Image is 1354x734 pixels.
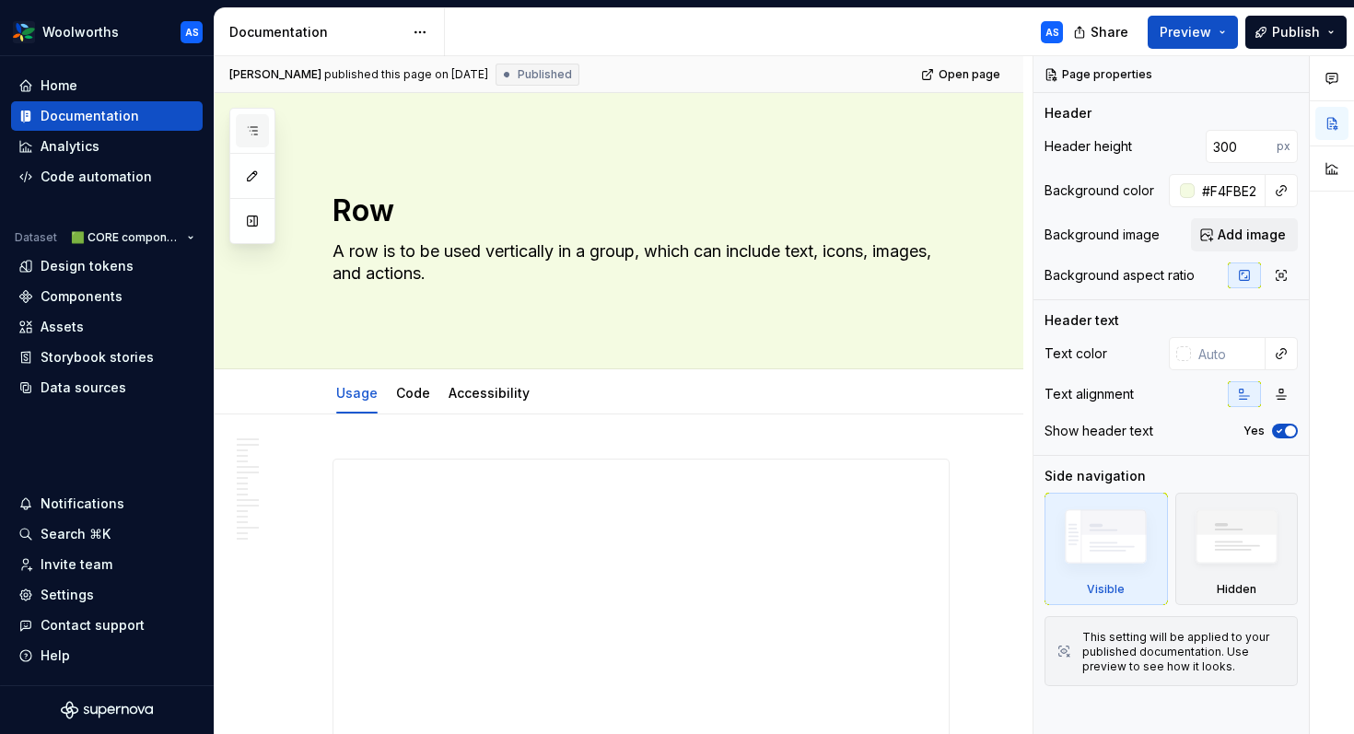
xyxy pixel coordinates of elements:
span: Published [518,67,572,82]
div: Notifications [41,495,124,513]
button: Share [1064,16,1140,49]
button: Publish [1245,16,1347,49]
input: Auto [1195,174,1266,207]
a: Usage [336,385,378,401]
div: Home [41,76,77,95]
div: AS [185,25,199,40]
div: Visible [1045,493,1168,605]
div: Storybook stories [41,348,154,367]
img: 551ca721-6c59-42a7-accd-e26345b0b9d6.png [13,21,35,43]
div: Woolworths [42,23,119,41]
svg: Supernova Logo [61,701,153,719]
button: Preview [1148,16,1238,49]
a: Design tokens [11,251,203,281]
div: Help [41,647,70,665]
div: Usage [329,373,385,412]
div: Search ⌘K [41,525,111,543]
div: Visible [1087,582,1125,597]
input: Auto [1191,337,1266,370]
span: Publish [1272,23,1320,41]
span: Share [1091,23,1128,41]
div: Assets [41,318,84,336]
button: Notifications [11,489,203,518]
a: Components [11,282,203,311]
span: Preview [1160,23,1211,41]
a: Invite team [11,550,203,579]
a: Documentation [11,101,203,131]
button: Help [11,641,203,670]
div: Documentation [41,107,139,125]
div: Settings [41,586,94,604]
div: Header height [1045,137,1132,156]
div: Show header text [1045,422,1153,440]
a: Accessibility [449,385,530,401]
div: Invite team [41,555,112,574]
div: Text alignment [1045,385,1134,403]
div: Background image [1045,226,1160,244]
div: AS [1045,25,1059,40]
label: Yes [1243,424,1265,438]
div: Design tokens [41,257,134,275]
a: Assets [11,312,203,342]
a: Code [396,385,430,401]
button: WoolworthsAS [4,12,210,52]
a: Code automation [11,162,203,192]
div: Analytics [41,137,99,156]
div: Text color [1045,344,1107,363]
button: Search ⌘K [11,519,203,549]
textarea: A row is to be used vertically in a group, which can include text, icons, images, and actions. [329,237,946,288]
div: Hidden [1217,582,1256,597]
div: Contact support [41,616,145,635]
div: Header [1045,104,1091,122]
input: Auto [1206,130,1277,163]
a: Home [11,71,203,100]
span: Open page [939,67,1000,82]
div: Data sources [41,379,126,397]
a: Settings [11,580,203,610]
a: Data sources [11,373,203,402]
p: px [1277,139,1290,154]
span: [PERSON_NAME] [229,67,321,82]
div: Dataset [15,230,57,245]
a: Analytics [11,132,203,161]
button: Add image [1191,218,1298,251]
div: Accessibility [441,373,537,412]
div: Code automation [41,168,152,186]
div: This setting will be applied to your published documentation. Use preview to see how it looks. [1082,630,1286,674]
button: Contact support [11,611,203,640]
button: 🟩 CORE components [63,225,203,250]
span: 🟩 CORE components [71,230,180,245]
div: Side navigation [1045,467,1146,485]
div: published this page on [DATE] [324,67,488,82]
div: Hidden [1175,493,1299,605]
textarea: Row [329,189,946,233]
div: Code [389,373,438,412]
div: Background aspect ratio [1045,266,1195,285]
div: Header text [1045,311,1119,330]
div: Documentation [229,23,403,41]
div: Background color [1045,181,1154,200]
a: Open page [916,62,1009,87]
span: Add image [1218,226,1286,244]
div: Components [41,287,123,306]
a: Storybook stories [11,343,203,372]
